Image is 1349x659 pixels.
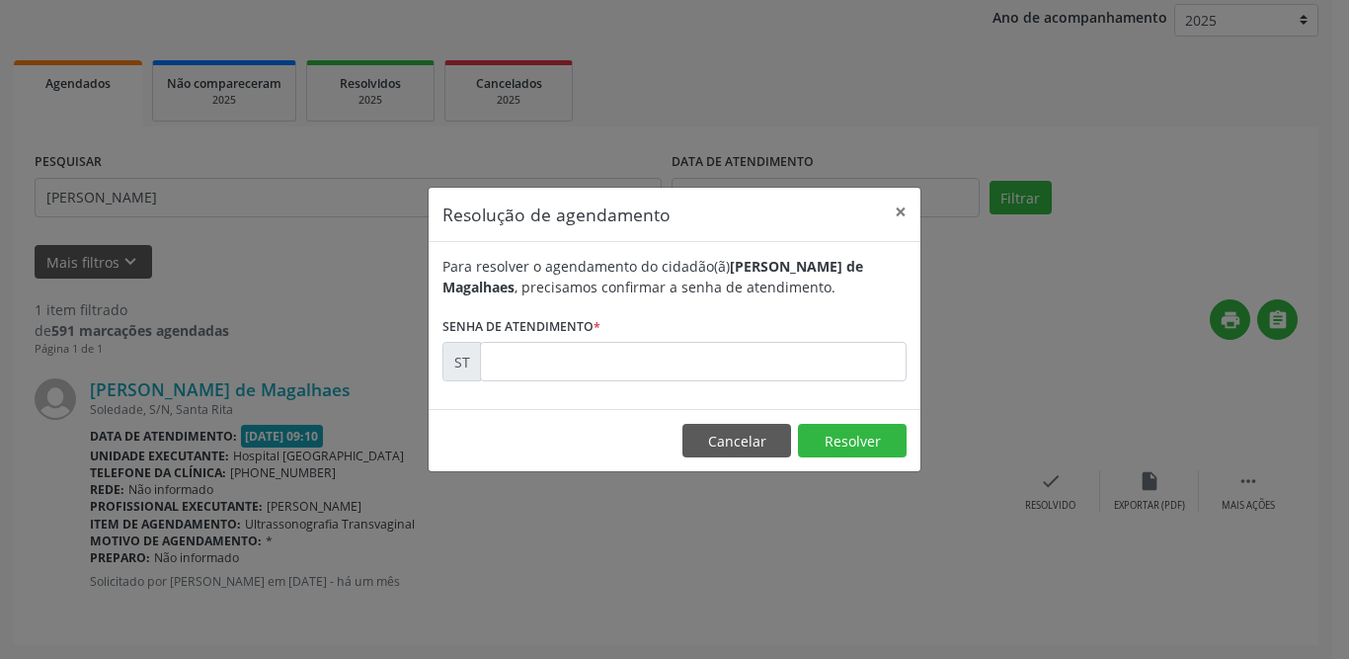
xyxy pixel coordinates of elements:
label: Senha de atendimento [442,311,600,342]
h5: Resolução de agendamento [442,202,671,227]
div: ST [442,342,481,381]
button: Close [881,188,920,236]
button: Resolver [798,424,907,457]
b: [PERSON_NAME] de Magalhaes [442,257,863,296]
div: Para resolver o agendamento do cidadão(ã) , precisamos confirmar a senha de atendimento. [442,256,907,297]
button: Cancelar [682,424,791,457]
